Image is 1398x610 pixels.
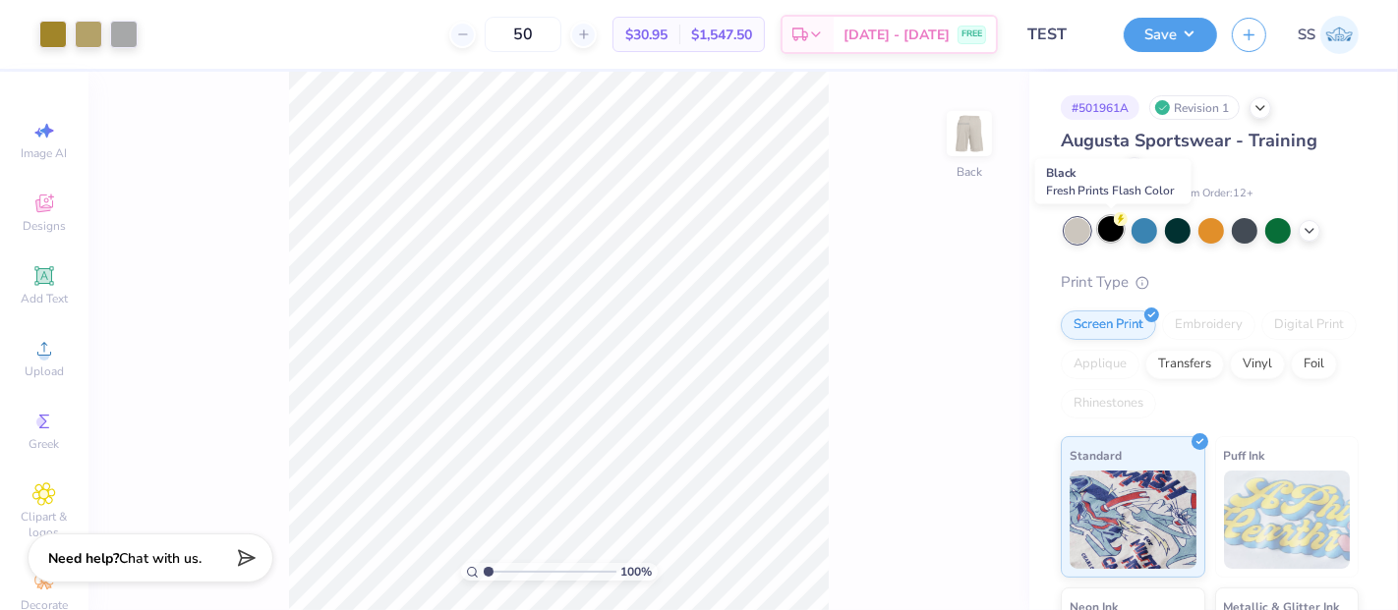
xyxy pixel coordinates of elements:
[1035,159,1192,204] div: Black
[1061,95,1139,120] div: # 501961A
[1145,350,1224,379] div: Transfers
[10,509,79,540] span: Clipart & logos
[119,549,202,568] span: Chat with us.
[485,17,561,52] input: – –
[1298,24,1315,46] span: SS
[1061,389,1156,418] div: Rhinestones
[29,436,60,452] span: Greek
[1230,350,1285,379] div: Vinyl
[691,25,752,45] span: $1,547.50
[48,549,119,568] strong: Need help?
[1124,18,1217,52] button: Save
[1320,16,1359,54] img: Shashank S Sharma
[1061,129,1317,179] span: Augusta Sportswear - Training Shorts
[621,563,653,581] span: 100 %
[1046,183,1175,198] span: Fresh Prints Flash Color
[1261,310,1357,340] div: Digital Print
[1162,310,1255,340] div: Embroidery
[1061,350,1139,379] div: Applique
[950,114,989,153] img: Back
[625,25,668,45] span: $30.95
[1061,310,1156,340] div: Screen Print
[1298,16,1359,54] a: SS
[1070,471,1196,569] img: Standard
[25,363,64,379] span: Upload
[957,163,982,181] div: Back
[1013,15,1109,54] input: Untitled Design
[23,218,66,234] span: Designs
[22,145,68,161] span: Image AI
[961,28,982,41] span: FREE
[1291,350,1337,379] div: Foil
[21,291,68,306] span: Add Text
[1070,445,1122,466] span: Standard
[1224,445,1265,466] span: Puff Ink
[1149,95,1240,120] div: Revision 1
[1061,271,1359,294] div: Print Type
[1155,186,1253,202] span: Minimum Order: 12 +
[1224,471,1351,569] img: Puff Ink
[844,25,950,45] span: [DATE] - [DATE]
